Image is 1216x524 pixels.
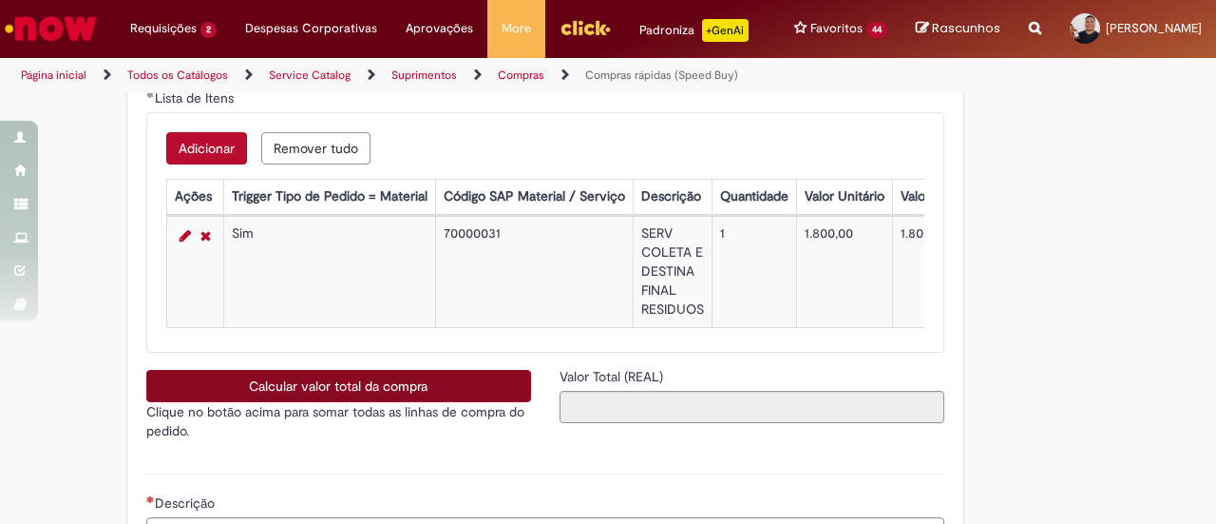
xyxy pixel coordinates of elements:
a: Página inicial [21,68,86,83]
span: 2 [200,22,217,38]
span: Necessários [146,495,155,503]
ul: Trilhas de página [14,58,796,93]
span: Despesas Corporativas [245,19,377,38]
th: Valor Unitário [796,180,892,215]
td: Sim [223,217,435,328]
td: SERV COLETA E DESTINA FINAL RESIDUOS [633,217,712,328]
a: Compras rápidas (Speed Buy) [585,68,738,83]
td: 1 [712,217,796,328]
a: Service Catalog [269,68,351,83]
a: Todos os Catálogos [127,68,228,83]
img: ServiceNow [2,10,100,48]
th: Trigger Tipo de Pedido = Material [223,180,435,215]
p: +GenAi [702,19,749,42]
span: Aprovações [406,19,473,38]
div: Padroniza [639,19,749,42]
td: 1.800,00 [892,217,1014,328]
th: Quantidade [712,180,796,215]
p: Clique no botão acima para somar todas as linhas de compra do pedido. [146,402,531,440]
th: Descrição [633,180,712,215]
button: Add a row for Lista de Itens [166,132,247,165]
td: 1.800,00 [796,217,892,328]
a: Suprimentos [391,68,457,83]
th: Código SAP Material / Serviço [435,180,633,215]
a: Rascunhos [916,20,1000,38]
span: Obrigatório Preenchido [146,90,155,98]
span: Favoritos [810,19,863,38]
a: Remover linha 1 [196,224,216,247]
input: Valor Total (REAL) [560,391,944,423]
button: Calcular valor total da compra [146,370,531,402]
img: click_logo_yellow_360x200.png [560,13,611,42]
span: Descrição [155,495,218,512]
a: Editar Linha 1 [175,224,196,247]
th: Valor Total Moeda [892,180,1014,215]
span: 44 [866,22,887,38]
span: Somente leitura - Valor Total (REAL) [560,368,667,385]
td: 70000031 [435,217,633,328]
span: Lista de Itens [155,89,237,107]
span: Rascunhos [932,19,1000,37]
span: [PERSON_NAME] [1106,20,1202,36]
th: Ações [166,180,223,215]
a: Compras [498,68,544,83]
button: Remove all rows for Lista de Itens [261,132,370,165]
label: Somente leitura - Valor Total (REAL) [560,367,667,386]
span: Requisições [130,19,197,38]
span: More [502,19,531,38]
